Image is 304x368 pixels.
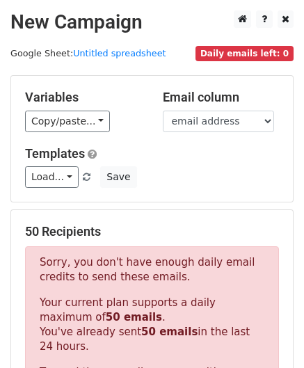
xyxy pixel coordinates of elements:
a: Untitled spreadsheet [73,48,166,58]
a: Templates [25,146,85,161]
a: Load... [25,166,79,188]
span: Daily emails left: 0 [195,46,294,61]
small: Google Sheet: [10,48,166,58]
h5: Variables [25,90,142,105]
h2: New Campaign [10,10,294,34]
h5: 50 Recipients [25,224,279,239]
button: Save [100,166,136,188]
a: Daily emails left: 0 [195,48,294,58]
a: Copy/paste... [25,111,110,132]
strong: 50 emails [141,326,198,338]
p: Your current plan supports a daily maximum of . You've already sent in the last 24 hours. [40,296,264,354]
h5: Email column [163,90,280,105]
p: Sorry, you don't have enough daily email credits to send these emails. [40,255,264,285]
strong: 50 emails [106,311,162,323]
